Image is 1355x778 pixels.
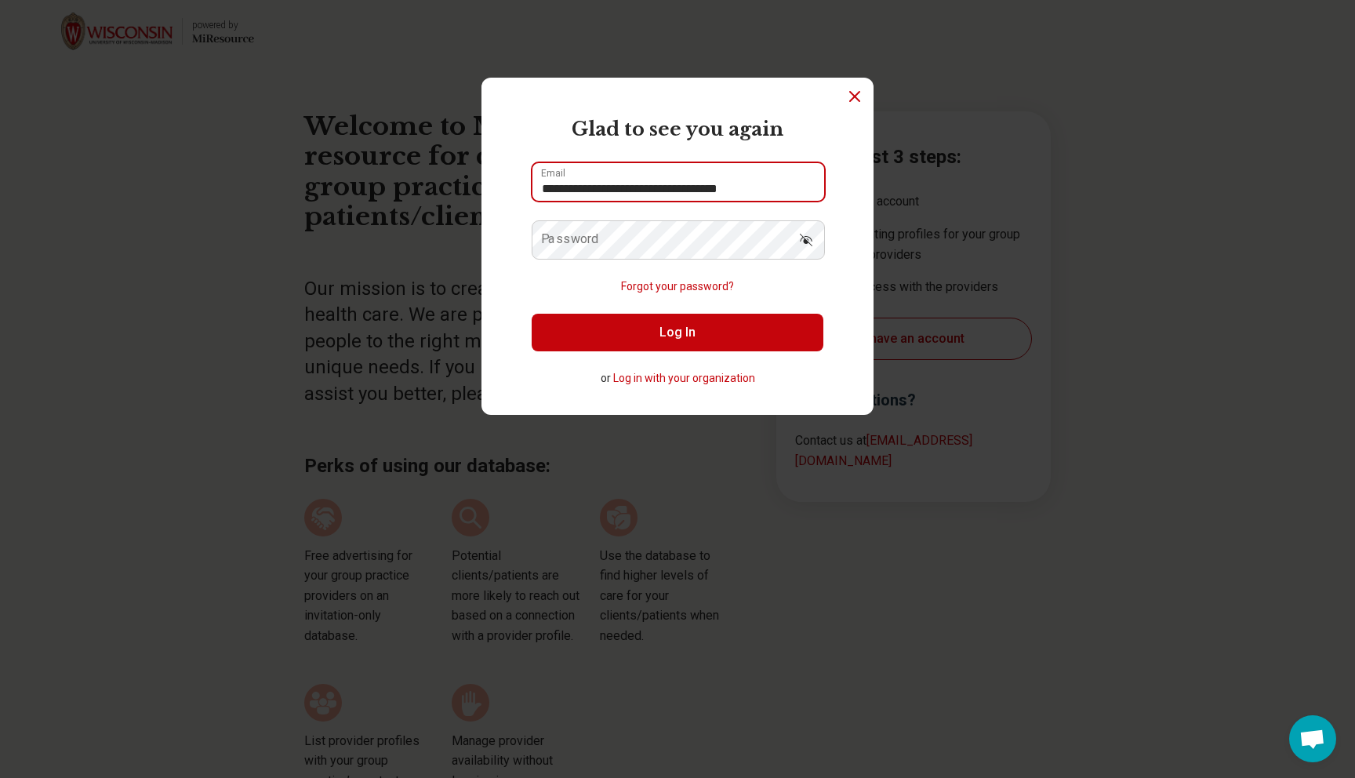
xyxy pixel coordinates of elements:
[541,169,565,178] label: Email
[845,87,864,106] button: Dismiss
[532,314,823,351] button: Log In
[532,370,823,387] p: or
[621,278,734,295] button: Forgot your password?
[481,78,874,415] section: Login Dialog
[541,233,599,245] label: Password
[613,370,755,387] button: Log in with your organization
[789,220,823,258] button: Show password
[532,115,823,144] h2: Glad to see you again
